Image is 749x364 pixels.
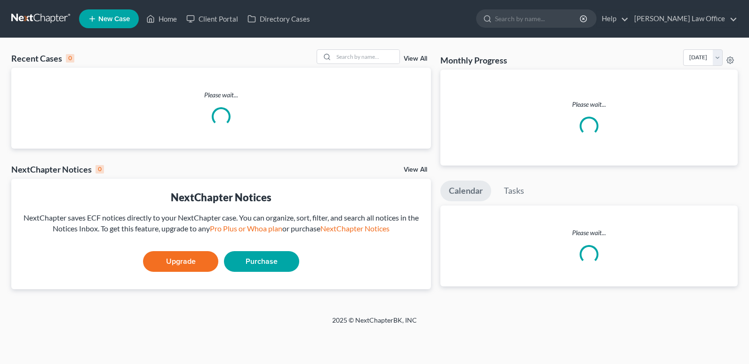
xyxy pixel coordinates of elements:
p: Please wait... [440,228,738,237]
a: Tasks [495,181,533,201]
div: 0 [96,165,104,174]
div: 0 [66,54,74,63]
a: Client Portal [182,10,243,27]
a: NextChapter Notices [320,224,390,233]
a: [PERSON_NAME] Law Office [629,10,737,27]
p: Please wait... [11,90,431,100]
a: View All [404,166,427,173]
a: Pro Plus or Whoa plan [210,224,282,233]
a: Upgrade [143,251,218,272]
div: 2025 © NextChapterBK, INC [106,316,643,332]
input: Search by name... [334,50,399,63]
h3: Monthly Progress [440,55,507,66]
input: Search by name... [495,10,581,27]
a: Calendar [440,181,491,201]
div: NextChapter saves ECF notices directly to your NextChapter case. You can organize, sort, filter, ... [19,213,423,234]
a: Help [597,10,629,27]
span: New Case [98,16,130,23]
p: Please wait... [448,100,730,109]
div: NextChapter Notices [19,190,423,205]
div: NextChapter Notices [11,164,104,175]
div: Recent Cases [11,53,74,64]
a: Purchase [224,251,299,272]
a: Directory Cases [243,10,315,27]
a: Home [142,10,182,27]
a: View All [404,55,427,62]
